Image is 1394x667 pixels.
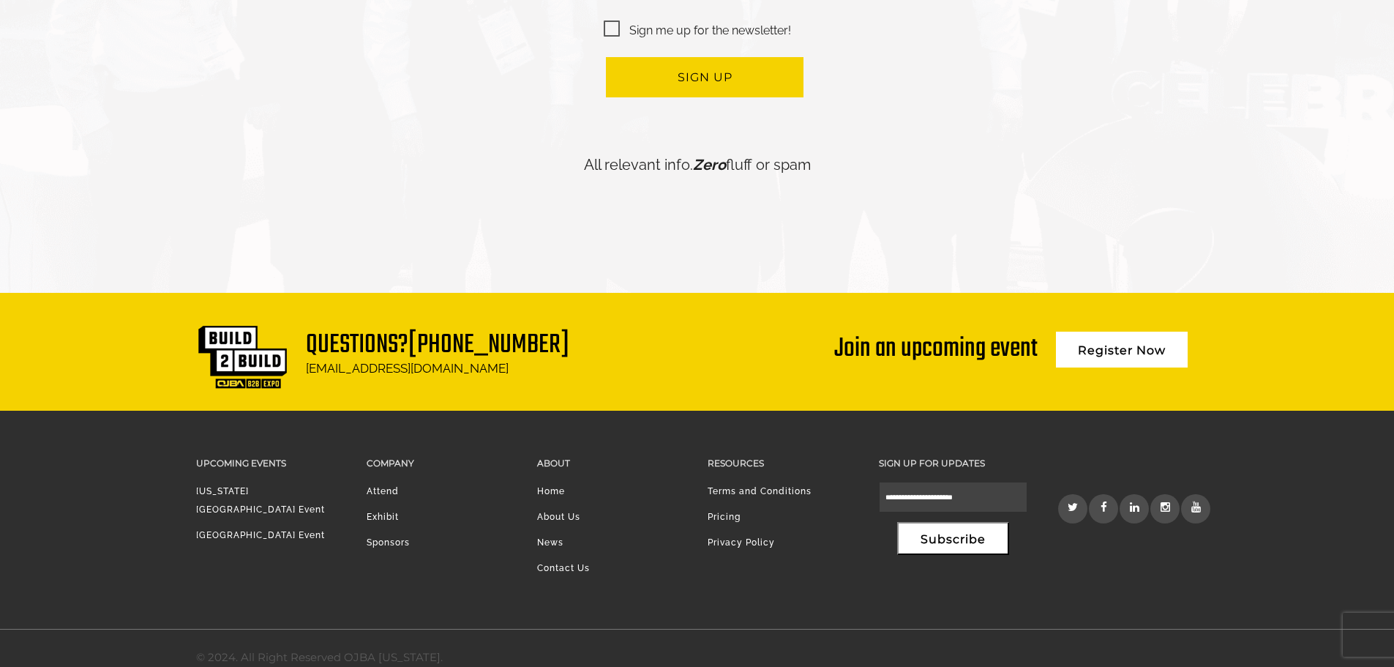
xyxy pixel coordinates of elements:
[693,156,726,174] em: Zero
[196,648,443,667] div: © 2024. All Right Reserved OJBA [US_STATE].
[708,486,812,496] a: Terms and Conditions
[306,332,569,358] h1: Questions?
[196,530,325,540] a: [GEOGRAPHIC_DATA] Event
[408,324,569,366] a: [PHONE_NUMBER]
[708,455,856,472] h3: Resources
[367,455,515,472] h3: Company
[708,512,741,522] a: Pricing
[367,512,399,522] a: Exhibit
[606,57,803,97] button: Sign up
[1056,332,1188,368] a: Register Now
[708,537,775,548] a: Privacy Policy
[196,455,345,472] h3: Upcoming Events
[834,324,1038,362] div: Join an upcoming event
[537,455,686,472] h3: About
[604,21,791,40] span: Sign me up for the newsletter!
[306,361,509,376] a: [EMAIL_ADDRESS][DOMAIN_NAME]
[196,152,1199,178] p: All relevant info. fluff or spam
[537,512,580,522] a: About Us
[879,455,1027,472] h3: Sign up for updates
[367,537,410,548] a: Sponsors
[367,486,399,496] a: Attend
[537,563,590,573] a: Contact Us
[897,522,1009,555] button: Subscribe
